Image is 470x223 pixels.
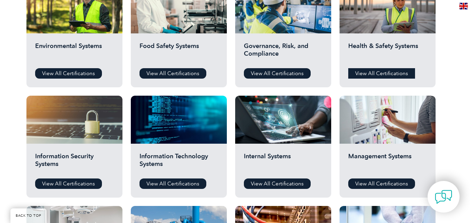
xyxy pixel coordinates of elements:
a: BACK TO TOP [10,208,47,223]
a: View All Certifications [244,178,311,189]
h2: Information Security Systems [35,152,114,173]
a: View All Certifications [348,178,415,189]
a: View All Certifications [348,68,415,79]
h2: Environmental Systems [35,42,114,63]
h2: Internal Systems [244,152,322,173]
h2: Food Safety Systems [140,42,218,63]
img: en [459,3,468,9]
a: View All Certifications [244,68,311,79]
a: View All Certifications [35,68,102,79]
h2: Governance, Risk, and Compliance [244,42,322,63]
a: View All Certifications [140,68,206,79]
a: View All Certifications [35,178,102,189]
img: contact-chat.png [435,188,452,206]
h2: Health & Safety Systems [348,42,427,63]
h2: Information Technology Systems [140,152,218,173]
h2: Management Systems [348,152,427,173]
a: View All Certifications [140,178,206,189]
